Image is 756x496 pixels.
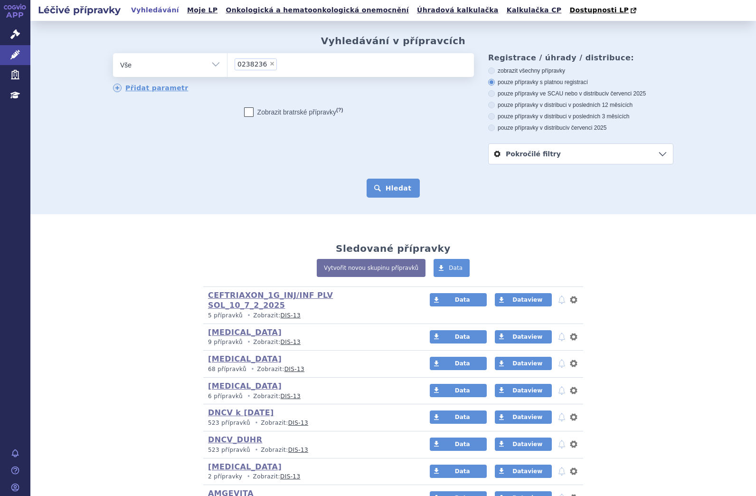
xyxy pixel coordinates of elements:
button: notifikace [557,331,567,343]
a: Dataview [495,330,552,343]
i: • [252,446,261,454]
a: DIS-13 [281,339,301,345]
a: Data [434,259,470,277]
button: notifikace [557,439,567,450]
span: Dataview [512,414,542,420]
button: notifikace [557,294,567,305]
span: 6 přípravků [208,393,243,400]
a: Onkologická a hematoonkologická onemocnění [223,4,412,17]
span: 0238236 [237,61,267,67]
button: notifikace [557,411,567,423]
a: Data [430,438,487,451]
label: pouze přípravky v distribuci v posledních 3 měsících [488,113,673,120]
label: pouze přípravky ve SCAU nebo v distribuci [488,90,673,97]
span: Data [455,414,470,420]
a: DIS-13 [288,447,308,453]
p: Zobrazit: [208,392,412,401]
a: Dataview [495,410,552,424]
a: Dostupnosti LP [567,4,641,17]
i: • [252,419,261,427]
span: Dataview [512,441,542,448]
abbr: (?) [336,107,343,113]
a: DIS-13 [281,312,301,319]
button: nastavení [569,411,578,423]
a: DIS-13 [280,473,300,480]
a: Data [430,357,487,370]
span: Data [455,441,470,448]
a: Dataview [495,357,552,370]
span: v červenci 2025 [606,90,646,97]
button: nastavení [569,294,578,305]
span: Dataview [512,296,542,303]
a: Data [430,384,487,397]
button: nastavení [569,439,578,450]
a: Dataview [495,293,552,306]
a: Dataview [495,465,552,478]
button: Hledat [367,179,420,198]
a: Přidat parametr [113,84,189,92]
span: Data [455,387,470,394]
button: notifikace [557,358,567,369]
span: × [269,61,275,67]
span: 2 přípravky [208,473,242,480]
a: Vyhledávání [128,4,182,17]
p: Zobrazit: [208,365,412,373]
a: Kalkulačka CP [504,4,565,17]
button: nastavení [569,385,578,396]
a: CEFTRIAXON_1G_INJ/INF PLV SOL_10_7_2_2025 [208,291,333,310]
span: Data [449,265,463,271]
p: Zobrazit: [208,419,412,427]
span: v červenci 2025 [567,124,606,131]
label: pouze přípravky v distribuci v posledních 12 měsících [488,101,673,109]
a: [MEDICAL_DATA] [208,382,282,391]
button: nastavení [569,466,578,477]
a: Dataview [495,438,552,451]
span: 523 přípravků [208,447,250,453]
span: Dataview [512,468,542,475]
a: Úhradová kalkulačka [414,4,501,17]
i: • [245,312,253,320]
label: pouze přípravky v distribuci [488,124,673,132]
i: • [245,392,253,401]
span: Dataview [512,387,542,394]
a: DIS-13 [288,420,308,426]
a: Pokročilé filtry [489,144,673,164]
label: zobrazit všechny přípravky [488,67,673,75]
a: [MEDICAL_DATA] [208,328,282,337]
i: • [248,365,257,373]
p: Zobrazit: [208,338,412,346]
span: 68 přípravků [208,366,246,372]
span: 523 přípravků [208,420,250,426]
button: notifikace [557,385,567,396]
a: Data [430,293,487,306]
span: 5 přípravků [208,312,243,319]
p: Zobrazit: [208,473,412,481]
a: DIS-13 [281,393,301,400]
span: 9 přípravků [208,339,243,345]
label: pouze přípravky s platnou registrací [488,78,673,86]
a: Data [430,330,487,343]
h3: Registrace / úhrady / distribuce: [488,53,673,62]
label: Zobrazit bratrské přípravky [244,107,343,117]
a: DIS-13 [284,366,304,372]
span: Data [455,296,470,303]
span: Dataview [512,334,542,340]
span: Data [455,468,470,475]
span: Data [455,334,470,340]
i: • [245,338,253,346]
a: [MEDICAL_DATA] [208,462,282,471]
button: nastavení [569,331,578,343]
a: Moje LP [184,4,220,17]
a: Data [430,410,487,424]
input: 0238236 [280,58,285,70]
h2: Vyhledávání v přípravcích [321,35,466,47]
i: • [245,473,253,481]
button: notifikace [557,466,567,477]
a: Dataview [495,384,552,397]
span: Dostupnosti LP [569,6,629,14]
p: Zobrazit: [208,312,412,320]
a: [MEDICAL_DATA] [208,354,282,363]
p: Zobrazit: [208,446,412,454]
h2: Sledované přípravky [336,243,451,254]
button: nastavení [569,358,578,369]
